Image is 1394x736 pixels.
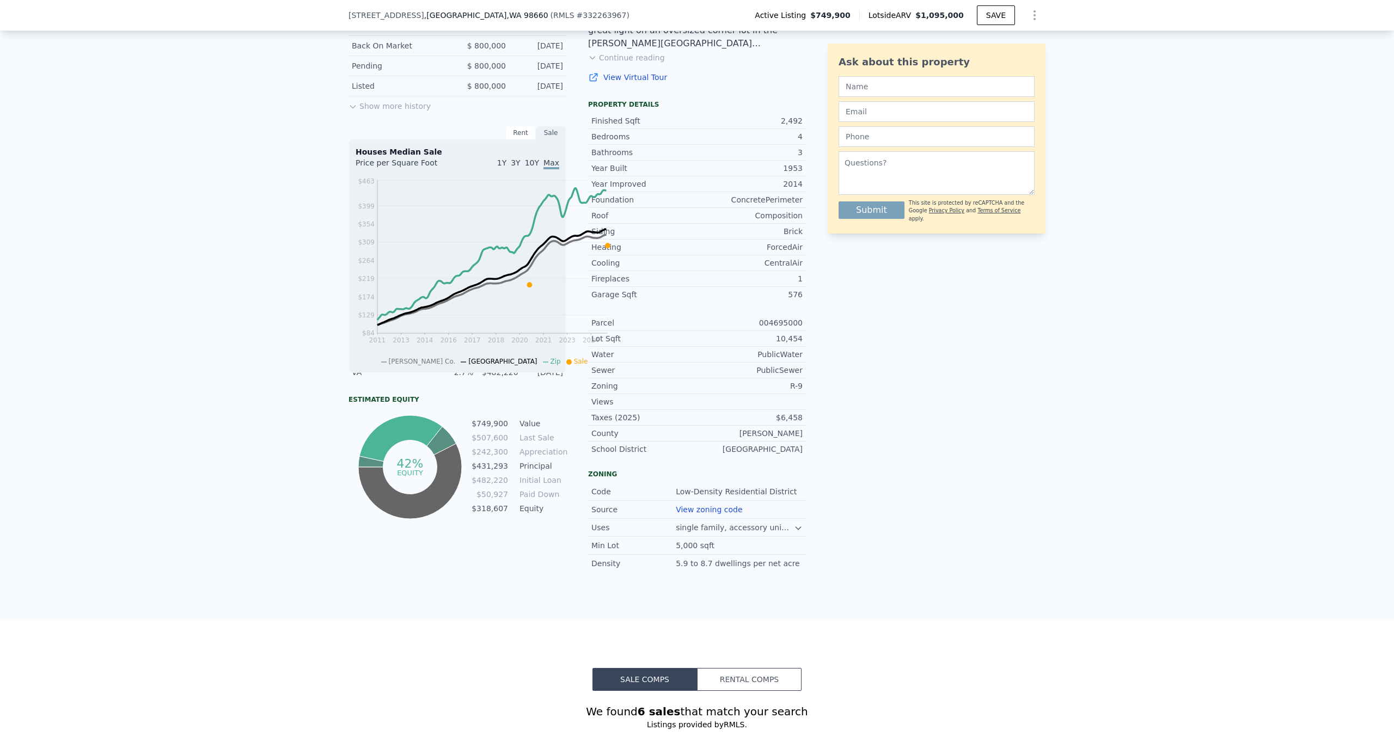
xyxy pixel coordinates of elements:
div: Min Lot [591,540,676,551]
td: $431,293 [471,460,509,472]
div: R-9 [697,381,803,391]
div: 2,492 [697,115,803,126]
tspan: 42% [396,457,423,470]
tspan: 2023 [559,336,576,344]
div: Garage Sqft [591,289,697,300]
div: Taxes (2025) [591,412,697,423]
input: Phone [839,126,1035,147]
div: ForcedAir [697,242,803,253]
a: View Virtual Tour [588,72,806,83]
div: Year Improved [591,179,697,189]
div: Lot Sqft [591,333,697,344]
tspan: $264 [358,257,375,265]
div: ConcretePerimeter [697,194,803,205]
span: 1Y [497,158,506,167]
tspan: 2014 [417,336,433,344]
div: 4 [697,131,803,142]
span: 10Y [525,158,539,167]
div: Parcel [591,317,697,328]
tspan: $84 [362,329,375,337]
span: $ 800,000 [467,62,506,70]
div: Composition [697,210,803,221]
div: $6,458 [697,412,803,423]
td: Appreciation [517,446,566,458]
tspan: 2016 [440,336,457,344]
div: 1 [697,273,803,284]
span: Sale [574,358,588,365]
div: We found that match your search [348,704,1045,719]
div: Bedrooms [591,131,697,142]
span: Max [543,158,559,169]
div: Ask about this property [839,54,1035,70]
td: Last Sale [517,432,566,444]
span: Zip [551,358,561,365]
div: ( ) [551,10,629,21]
tspan: $129 [358,311,375,319]
button: Continue reading [588,52,665,63]
div: 5,000 sqft [676,540,717,551]
div: Pending [352,60,449,71]
div: Zoning [591,381,697,391]
button: Sale Comps [592,668,697,691]
tspan: 2013 [393,336,409,344]
td: Equity [517,502,566,514]
tspan: equity [397,468,423,476]
a: Terms of Service [977,207,1020,213]
div: 10,454 [697,333,803,344]
span: Lotside ARV [869,10,915,21]
td: Paid Down [517,488,566,500]
span: $1,095,000 [915,11,964,20]
tspan: 2018 [488,336,505,344]
a: View zoning code [676,505,742,514]
tspan: $174 [358,293,375,301]
span: , WA 98660 [506,11,548,20]
div: [DATE] [515,60,563,71]
span: # 332263967 [577,11,627,20]
div: This site is protected by reCAPTCHA and the Google and apply. [909,199,1035,223]
div: Density [591,558,676,569]
div: Year Built [591,163,697,174]
input: Email [839,101,1035,122]
div: 004695000 [697,317,803,328]
span: [STREET_ADDRESS] [348,10,424,21]
div: 2014 [697,179,803,189]
button: Show more history [348,96,431,112]
div: Houses Median Sale [356,146,559,157]
tspan: 2024 [583,336,600,344]
div: 5.9 to 8.7 dwellings per net acre [676,558,802,569]
td: Principal [517,460,566,472]
div: 576 [697,289,803,300]
a: Privacy Policy [929,207,964,213]
tspan: 2017 [464,336,481,344]
div: Uses [591,522,676,533]
span: $ 800,000 [467,82,506,90]
tspan: $219 [358,275,375,283]
div: Source [591,504,676,515]
div: 3 [697,147,803,158]
button: SAVE [977,5,1015,25]
td: $50,927 [471,488,509,500]
div: Code [591,486,676,497]
td: Value [517,418,566,430]
tspan: $463 [358,177,375,185]
div: Rent [505,126,536,140]
div: Listed [352,81,449,91]
div: Sewer [591,365,697,376]
div: PublicSewer [697,365,803,376]
div: County [591,428,697,439]
div: Estimated Equity [348,395,566,404]
span: [PERSON_NAME] Co. [389,358,456,365]
div: [DATE] [515,40,563,51]
td: $318,607 [471,502,509,514]
div: Bathrooms [591,147,697,158]
div: 1953 [697,163,803,174]
div: Siding [591,226,697,237]
td: $482,220 [471,474,509,486]
div: Views [591,396,697,407]
div: Fireplaces [591,273,697,284]
tspan: 2011 [369,336,386,344]
div: Finished Sqft [591,115,697,126]
div: Cooling [591,257,697,268]
div: Heating [591,242,697,253]
div: Brick [697,226,803,237]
